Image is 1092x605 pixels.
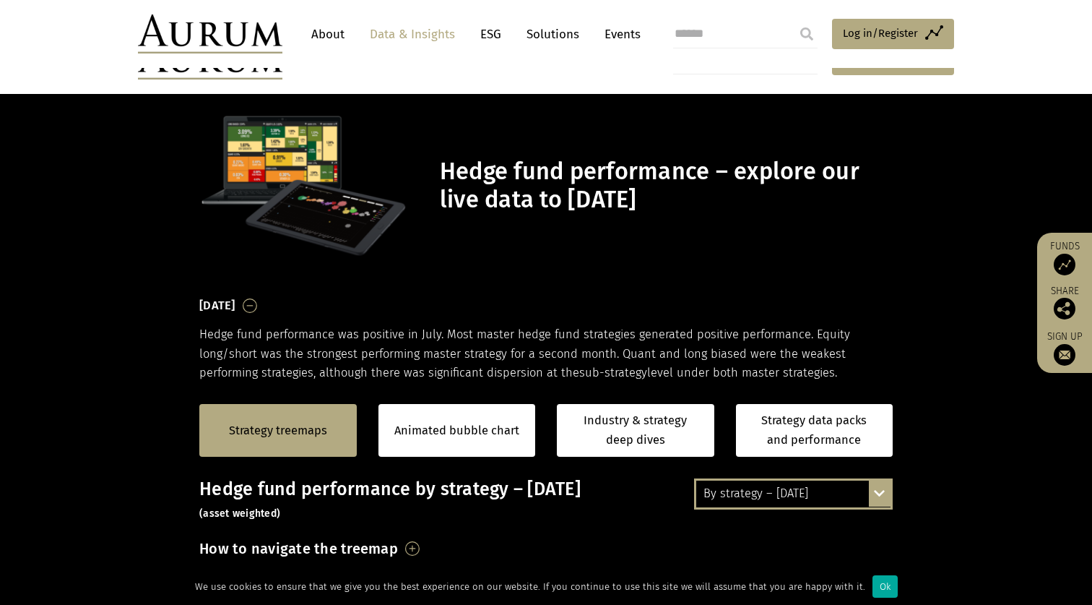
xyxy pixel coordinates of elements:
[229,421,327,440] a: Strategy treemaps
[1044,240,1085,275] a: Funds
[557,404,714,457] a: Industry & strategy deep dives
[597,21,641,48] a: Events
[736,404,893,457] a: Strategy data packs and performance
[1054,344,1075,366] img: Sign up to our newsletter
[138,14,282,53] img: Aurum
[1044,286,1085,319] div: Share
[440,158,889,214] h1: Hedge fund performance – explore our live data to [DATE]
[363,21,462,48] a: Data & Insights
[696,481,890,507] div: By strategy – [DATE]
[304,21,352,48] a: About
[473,21,508,48] a: ESG
[199,536,398,561] h3: How to navigate the treemap
[579,366,647,379] span: sub-strategy
[199,325,893,382] p: Hedge fund performance was positive in July. Most master hedge fund strategies generated positive...
[1054,298,1075,319] img: Share this post
[519,21,586,48] a: Solutions
[199,295,235,317] h3: [DATE]
[832,19,954,49] a: Log in/Register
[843,25,918,42] span: Log in/Register
[792,20,821,48] input: Submit
[1044,330,1085,366] a: Sign up
[199,479,893,522] h3: Hedge fund performance by strategy – [DATE]
[199,507,280,520] small: (asset weighted)
[394,421,519,440] a: Animated bubble chart
[872,575,898,598] div: Ok
[1054,254,1075,275] img: Access Funds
